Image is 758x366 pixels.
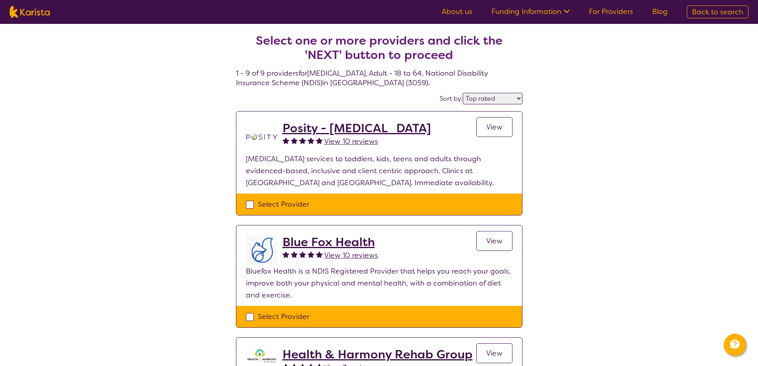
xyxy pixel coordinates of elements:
[486,122,503,132] span: View
[476,117,512,137] a: View
[316,137,323,144] img: fullstar
[476,231,512,251] a: View
[299,251,306,258] img: fullstar
[486,236,503,246] span: View
[486,348,503,358] span: View
[476,343,512,363] a: View
[440,94,463,103] label: Sort by:
[299,137,306,144] img: fullstar
[246,265,512,301] p: Bluefox Health is a NDIS Registered Provider that helps you reach your goals, improve both your p...
[308,137,314,144] img: fullstar
[324,251,378,260] span: View 10 reviews
[236,14,522,88] h4: 1 - 9 of 9 providers for [MEDICAL_DATA] , Adult - 18 to 64 , National Disability Insurance Scheme...
[246,121,278,153] img: t1bslo80pcylnzwjhndq.png
[324,249,378,261] a: View 10 reviews
[442,7,472,16] a: About us
[246,33,513,62] h2: Select one or more providers and click the 'NEXT' button to proceed
[308,251,314,258] img: fullstar
[724,334,746,356] button: Channel Menu
[687,6,748,18] a: Back to search
[692,7,743,17] span: Back to search
[283,347,473,362] a: Health & Harmony Rehab Group
[283,235,378,249] a: Blue Fox Health
[283,251,289,258] img: fullstar
[10,6,50,18] img: Karista logo
[291,137,298,144] img: fullstar
[652,7,668,16] a: Blog
[324,135,378,147] a: View 10 reviews
[246,347,278,363] img: ztak9tblhgtrn1fit8ap.png
[589,7,633,16] a: For Providers
[291,251,298,258] img: fullstar
[283,137,289,144] img: fullstar
[316,251,323,258] img: fullstar
[246,153,512,189] p: [MEDICAL_DATA] services to toddlers, kids, teens and adults through evidenced-based, inclusive an...
[491,7,570,16] a: Funding Information
[246,235,278,265] img: lyehhyr6avbivpacwqcf.png
[283,121,431,135] a: Posity - [MEDICAL_DATA]
[324,137,378,146] span: View 10 reviews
